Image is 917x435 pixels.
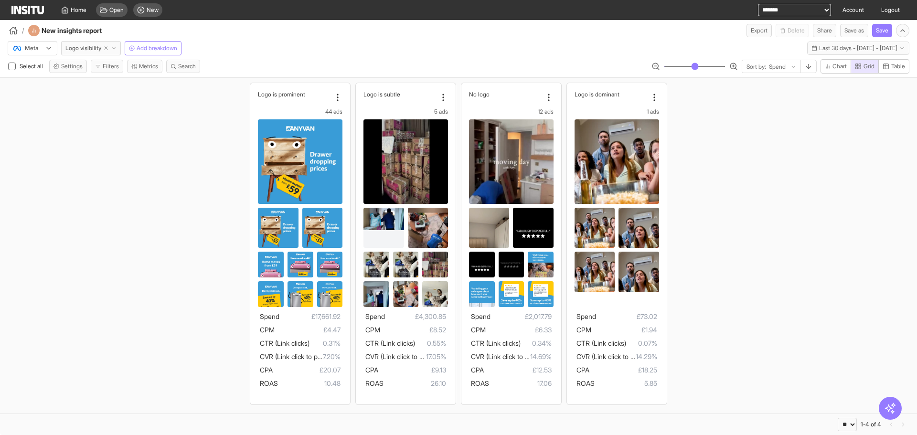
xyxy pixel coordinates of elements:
[576,312,596,320] span: Spend
[363,108,448,116] div: 5 ads
[365,352,449,361] span: CVR (Link click to purchase)
[260,312,279,320] span: Spend
[626,338,657,349] span: 0.07%
[61,41,121,55] button: Logo visibility
[471,326,486,334] span: CPM
[486,324,552,336] span: £6.33
[746,24,772,37] button: Export
[11,6,44,14] img: Logo
[840,24,868,37] button: Save as
[137,44,177,52] span: Add breakdown
[636,351,657,362] span: 14.29%
[576,339,626,347] span: CTR (Link clicks)
[746,63,766,71] span: Sort by:
[380,324,446,336] span: £8.52
[258,108,342,116] div: 44 ads
[384,378,446,389] span: 26.10
[365,366,378,374] span: CPA
[260,379,278,387] span: ROAS
[65,44,101,52] span: Logo visibility
[260,339,309,347] span: CTR (Link clicks)
[365,379,384,387] span: ROAS
[49,60,87,73] button: Settings
[591,324,657,336] span: £1.94
[71,6,86,14] span: Home
[125,41,181,55] button: Add breakdown
[813,24,836,37] button: Share
[861,421,881,428] div: 1-4 of 4
[471,339,521,347] span: CTR (Link clicks)
[575,91,619,98] h2: Logo is dominant
[851,59,879,74] button: Grid
[260,326,275,334] span: CPM
[596,311,657,322] span: £73.02
[776,24,809,37] button: Delete
[279,311,341,322] span: £17,661.92
[91,60,123,73] button: Filters
[575,108,659,116] div: 1 ads
[589,364,657,376] span: £18.25
[864,63,874,70] span: Grid
[819,44,897,52] span: Last 30 days - [DATE] - [DATE]
[469,91,542,98] div: No logo
[490,311,552,322] span: £2,017.79
[471,366,484,374] span: CPA
[595,378,657,389] span: 5.85
[821,59,851,74] button: Chart
[275,324,341,336] span: £4.47
[127,60,162,73] button: Metrics
[530,351,552,362] span: 14.69%
[878,59,909,74] button: Table
[378,364,446,376] span: £9.13
[471,312,490,320] span: Spend
[147,6,159,14] span: New
[28,25,128,36] div: New insights report
[365,339,415,347] span: CTR (Link clicks)
[576,352,660,361] span: CVR (Link click to purchase)
[363,91,400,98] h2: Logo is subtle
[178,63,196,70] span: Search
[426,351,446,362] span: 17.05%
[521,338,552,349] span: 0.34%
[576,366,589,374] span: CPA
[323,351,341,362] span: 7.20%
[415,338,446,349] span: 0.55%
[575,91,648,98] div: Logo is dominant
[469,108,554,116] div: 12 ads
[385,311,446,322] span: £4,300.85
[260,366,273,374] span: CPA
[278,378,341,389] span: 10.48
[872,24,892,37] button: Save
[484,364,552,376] span: £12.53
[469,91,490,98] h2: No logo
[471,352,554,361] span: CVR (Link click to purchase)
[8,25,24,36] button: /
[807,42,909,55] button: Last 30 days - [DATE] - [DATE]
[109,6,124,14] span: Open
[891,63,905,70] span: Table
[42,26,128,35] h4: New insights report
[489,378,552,389] span: 17.06
[776,24,809,37] span: You cannot delete a preset report.
[166,60,200,73] button: Search
[365,312,385,320] span: Spend
[363,91,437,98] div: Logo is subtle
[20,63,45,70] span: Select all
[260,352,343,361] span: CVR (Link click to purchase)
[576,326,591,334] span: CPM
[258,91,305,98] h2: Logo is prominent
[258,91,331,98] div: Logo is prominent
[61,63,83,70] span: Settings
[576,379,595,387] span: ROAS
[832,63,847,70] span: Chart
[273,364,341,376] span: £20.07
[309,338,341,349] span: 0.31%
[471,379,489,387] span: ROAS
[22,26,24,35] span: /
[365,326,380,334] span: CPM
